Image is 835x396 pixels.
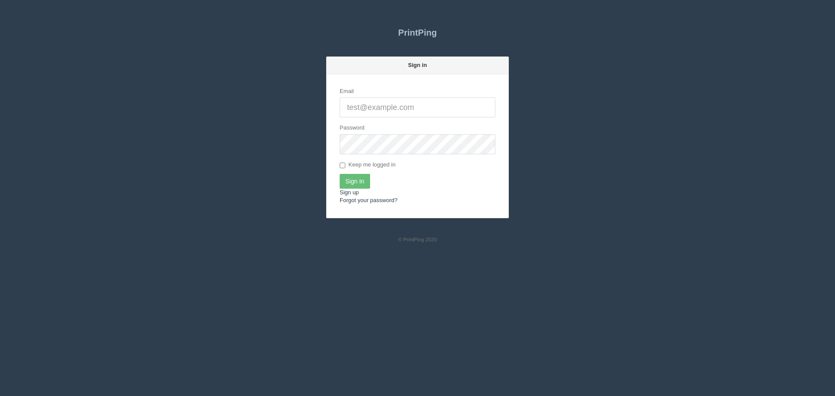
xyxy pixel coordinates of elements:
input: test@example.com [340,97,495,117]
strong: Sign in [408,62,427,68]
input: Keep me logged in [340,163,345,168]
a: Sign up [340,189,359,196]
a: Forgot your password? [340,197,397,203]
a: PrintPing [326,22,509,43]
input: Sign In [340,174,370,189]
label: Keep me logged in [340,161,395,170]
label: Email [340,87,354,96]
small: © PrintPing 2020 [398,236,437,242]
label: Password [340,124,364,132]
